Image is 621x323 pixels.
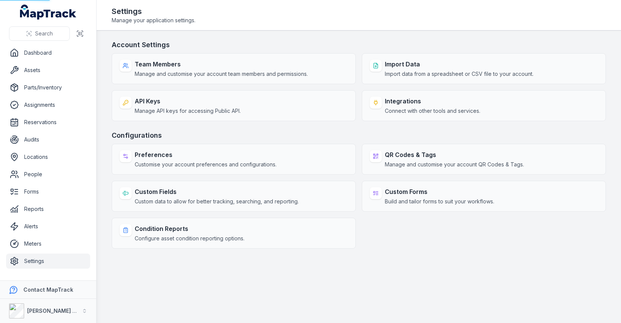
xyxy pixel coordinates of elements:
[135,97,241,106] strong: API Keys
[35,30,53,37] span: Search
[385,150,524,159] strong: QR Codes & Tags
[6,115,90,130] a: Reservations
[135,198,299,205] span: Custom data to allow for better tracking, searching, and reporting.
[112,53,356,84] a: Team MembersManage and customise your account team members and permissions.
[385,161,524,168] span: Manage and customise your account QR Codes & Tags.
[6,45,90,60] a: Dashboard
[27,308,89,314] strong: [PERSON_NAME] Group
[135,235,244,242] span: Configure asset condition reporting options.
[112,130,606,141] h3: Configurations
[385,187,494,196] strong: Custom Forms
[112,40,606,50] h3: Account Settings
[385,60,533,69] strong: Import Data
[112,90,356,121] a: API KeysManage API keys for accessing Public API.
[362,144,606,175] a: QR Codes & TagsManage and customise your account QR Codes & Tags.
[9,26,70,41] button: Search
[6,167,90,182] a: People
[385,70,533,78] span: Import data from a spreadsheet or CSV file to your account.
[385,198,494,205] span: Build and tailor forms to suit your workflows.
[135,161,277,168] span: Customise your account preferences and configurations.
[6,80,90,95] a: Parts/Inventory
[135,224,244,233] strong: Condition Reports
[20,5,77,20] a: MapTrack
[385,107,480,115] span: Connect with other tools and services.
[6,201,90,217] a: Reports
[23,286,73,293] strong: Contact MapTrack
[6,63,90,78] a: Assets
[6,236,90,251] a: Meters
[112,181,356,212] a: Custom FieldsCustom data to allow for better tracking, searching, and reporting.
[362,181,606,212] a: Custom FormsBuild and tailor forms to suit your workflows.
[112,17,195,24] span: Manage your application settings.
[6,149,90,165] a: Locations
[135,187,299,196] strong: Custom Fields
[362,90,606,121] a: IntegrationsConnect with other tools and services.
[112,218,356,249] a: Condition ReportsConfigure asset condition reporting options.
[135,107,241,115] span: Manage API keys for accessing Public API.
[385,97,480,106] strong: Integrations
[112,6,195,17] h2: Settings
[6,219,90,234] a: Alerts
[135,70,308,78] span: Manage and customise your account team members and permissions.
[135,150,277,159] strong: Preferences
[6,132,90,147] a: Audits
[112,144,356,175] a: PreferencesCustomise your account preferences and configurations.
[6,97,90,112] a: Assignments
[6,184,90,199] a: Forms
[135,60,308,69] strong: Team Members
[6,254,90,269] a: Settings
[362,53,606,84] a: Import DataImport data from a spreadsheet or CSV file to your account.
